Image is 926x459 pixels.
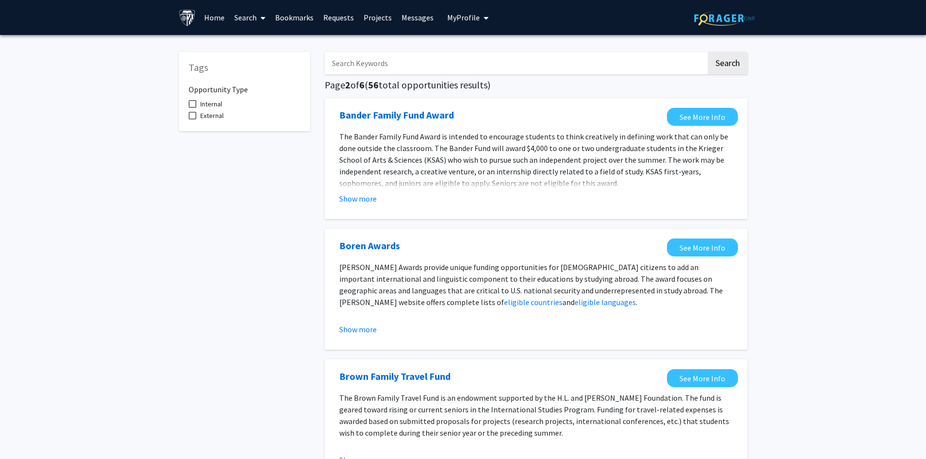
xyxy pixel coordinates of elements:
[694,11,755,26] img: ForagerOne Logo
[179,9,196,26] img: Johns Hopkins University Logo
[339,193,377,204] button: Show more
[189,77,300,94] h6: Opportunity Type
[397,0,438,34] a: Messages
[359,0,397,34] a: Projects
[325,79,748,91] h5: Page of ( total opportunities results)
[339,261,733,308] p: [PERSON_NAME] Awards provide unique funding opportunities for [DEMOGRAPHIC_DATA] citizens to add ...
[339,108,454,122] a: Opens in a new tab
[189,62,300,73] h5: Tags
[318,0,359,34] a: Requests
[270,0,318,34] a: Bookmarks
[229,0,270,34] a: Search
[339,132,728,188] span: The Bander Family Fund Award is intended to encourage students to think creatively in defining wo...
[200,98,222,110] span: Internal
[325,52,706,74] input: Search Keywords
[7,415,41,452] iframe: Chat
[339,238,400,253] a: Opens in a new tab
[200,110,224,121] span: External
[368,79,379,91] span: 56
[575,297,636,307] a: eligible languages
[345,79,350,91] span: 2
[199,0,229,34] a: Home
[359,79,365,91] span: 6
[447,13,480,22] span: My Profile
[667,108,738,126] a: Opens in a new tab
[339,392,733,439] p: The Brown Family Travel Fund is an endowment supported by the H.L. and [PERSON_NAME] Foundation. ...
[339,369,451,384] a: Opens in a new tab
[667,369,738,387] a: Opens in a new tab
[339,323,377,335] button: Show more
[667,238,738,256] a: Opens in a new tab
[504,297,562,307] a: eligible countries
[708,52,748,74] button: Search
